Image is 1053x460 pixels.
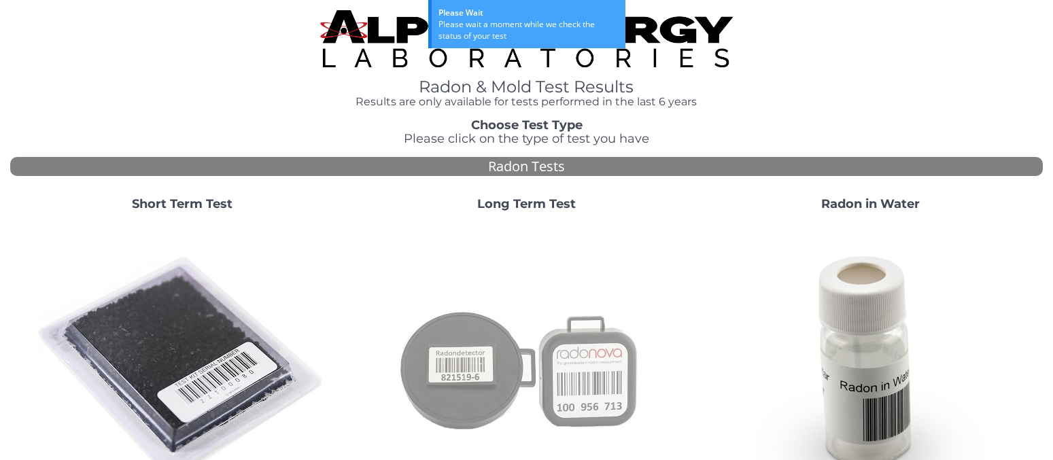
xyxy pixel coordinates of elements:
[404,131,649,146] span: Please click on the type of test you have
[10,157,1043,177] div: Radon Tests
[320,78,733,96] h1: Radon & Mold Test Results
[821,196,920,211] strong: Radon in Water
[471,118,583,132] strong: Choose Test Type
[320,96,733,108] h4: Results are only available for tests performed in the last 6 years
[477,196,576,211] strong: Long Term Test
[438,18,619,41] div: Please wait a moment while we check the status of your test
[132,196,232,211] strong: Short Term Test
[438,7,619,18] div: Please Wait
[320,10,733,67] img: TightCrop.jpg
